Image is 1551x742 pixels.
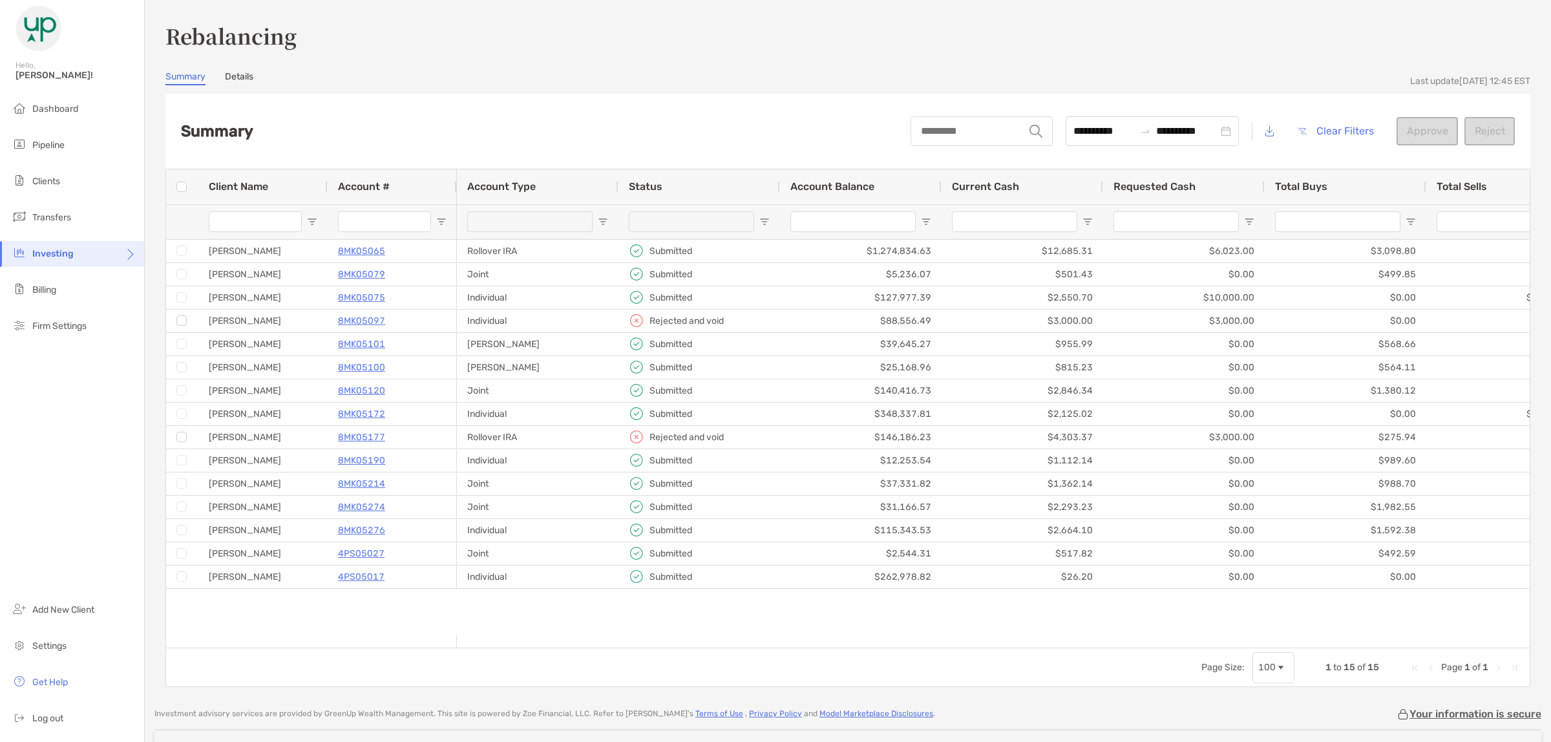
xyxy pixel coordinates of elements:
h2: Summary [181,122,253,140]
button: Open Filter Menu [1082,217,1093,227]
div: [PERSON_NAME] [198,333,328,355]
div: $262,978.82 [780,566,942,588]
div: $517.82 [942,542,1103,565]
img: icon status [629,569,644,584]
div: $0.00 [1103,542,1265,565]
div: Individual [457,566,618,588]
div: $37,331.82 [780,472,942,495]
div: $568.66 [1265,333,1426,355]
div: $0.00 [1265,566,1426,588]
p: Submitted [649,290,692,306]
span: Settings [32,641,67,652]
p: Submitted [649,522,692,538]
div: Joint [457,263,618,286]
div: $0.00 [1103,496,1265,518]
span: swap-right [1141,126,1151,136]
button: Open Filter Menu [921,217,931,227]
div: [PERSON_NAME] [198,566,328,588]
span: Page [1441,662,1462,673]
div: $1,380.12 [1265,379,1426,402]
a: 8MK05075 [338,290,385,306]
div: Last update [DATE] 12:45 EST [1410,76,1530,87]
div: $0.00 [1103,379,1265,402]
span: Log out [32,713,63,724]
h3: Rebalancing [165,21,1530,50]
img: icon status [629,429,644,445]
div: $1,982.55 [1265,496,1426,518]
p: Submitted [649,266,692,282]
img: input icon [1029,125,1042,138]
img: icon status [629,290,644,305]
div: 100 [1258,662,1276,673]
div: $31,166.57 [780,496,942,518]
span: Transfers [32,212,71,223]
p: Submitted [649,336,692,352]
span: 1 [1482,662,1488,673]
img: transfers icon [12,209,27,224]
div: $0.00 [1103,449,1265,472]
div: Rollover IRA [457,240,618,262]
p: Your information is secure [1409,708,1541,720]
div: Rollover IRA [457,426,618,449]
span: Total Buys [1275,180,1327,193]
img: button icon [1298,127,1307,135]
div: $127,977.39 [780,286,942,309]
div: [PERSON_NAME] [198,356,328,379]
p: Submitted [649,499,692,515]
a: 8MK05101 [338,336,385,352]
span: Billing [32,284,56,295]
div: $1,274,834.63 [780,240,942,262]
img: icon status [629,313,644,328]
a: 4PS05027 [338,546,385,562]
img: icon status [629,476,644,491]
div: $499.85 [1265,263,1426,286]
div: $0.00 [1265,286,1426,309]
a: 8MK05214 [338,476,385,492]
div: Individual [457,519,618,542]
a: 4PS05017 [338,569,385,585]
a: 8MK05190 [338,452,385,469]
div: $5,236.07 [780,263,942,286]
div: Individual [457,449,618,472]
div: [PERSON_NAME] [198,542,328,565]
img: icon status [629,499,644,514]
p: Submitted [649,452,692,469]
div: $2,846.34 [942,379,1103,402]
div: $25,168.96 [780,356,942,379]
div: [PERSON_NAME] [198,472,328,495]
p: Submitted [649,243,692,259]
span: of [1357,662,1366,673]
img: clients icon [12,173,27,188]
p: 8MK05100 [338,359,385,376]
button: Open Filter Menu [598,217,608,227]
img: icon status [629,359,644,375]
input: Current Cash Filter Input [952,211,1077,232]
div: $88,556.49 [780,310,942,332]
p: Submitted [649,383,692,399]
a: Details [225,71,253,85]
img: icon status [629,243,644,259]
div: $3,000.00 [1103,426,1265,449]
span: Firm Settings [32,321,87,332]
img: settings icon [12,637,27,653]
div: $348,337.81 [780,403,942,425]
a: 8MK05177 [338,429,385,445]
div: $1,112.14 [942,449,1103,472]
input: Total Buys Filter Input [1275,211,1400,232]
p: 8MK05079 [338,266,385,282]
div: [PERSON_NAME] [198,286,328,309]
div: $12,253.54 [780,449,942,472]
p: Submitted [649,546,692,562]
div: $0.00 [1103,566,1265,588]
div: $2,125.02 [942,403,1103,425]
img: icon status [629,383,644,398]
img: billing icon [12,281,27,297]
div: $3,000.00 [942,310,1103,332]
div: Joint [457,542,618,565]
span: Requested Cash [1113,180,1196,193]
a: 8MK05097 [338,313,385,329]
